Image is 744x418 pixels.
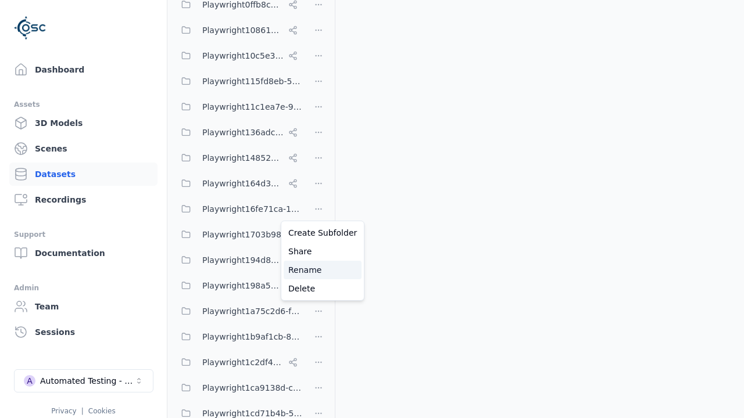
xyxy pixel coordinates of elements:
a: Create Subfolder [284,224,362,242]
a: Rename [284,261,362,279]
a: Share [284,242,362,261]
a: Delete [284,279,362,298]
